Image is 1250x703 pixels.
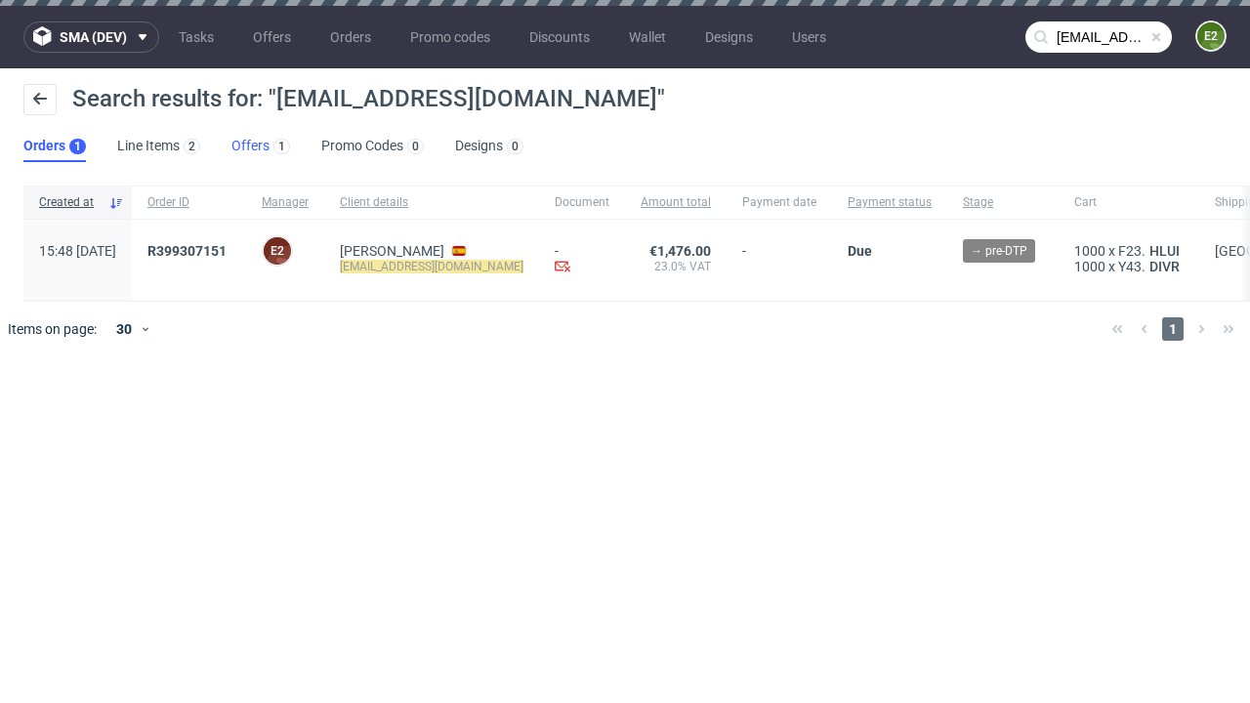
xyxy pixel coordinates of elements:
[555,243,609,277] div: -
[1074,243,1105,259] span: 1000
[147,243,227,259] span: R399307151
[262,194,309,211] span: Manager
[23,131,86,162] a: Orders1
[321,131,424,162] a: Promo Codes0
[241,21,303,53] a: Offers
[742,194,816,211] span: Payment date
[117,131,200,162] a: Line Items2
[617,21,678,53] a: Wallet
[963,194,1043,211] span: Stage
[971,242,1027,260] span: → pre-DTP
[1197,22,1225,50] figcaption: e2
[455,131,523,162] a: Designs0
[60,30,127,44] span: sma (dev)
[231,131,290,162] a: Offers1
[340,194,523,211] span: Client details
[518,21,602,53] a: Discounts
[1146,243,1184,259] a: HLUI
[74,140,81,153] div: 1
[8,319,97,339] span: Items on page:
[641,194,711,211] span: Amount total
[649,243,711,259] span: €1,476.00
[264,237,291,265] figcaption: e2
[39,194,101,211] span: Created at
[1118,259,1146,274] span: Y43.
[512,140,519,153] div: 0
[147,194,230,211] span: Order ID
[340,260,523,273] mark: [EMAIL_ADDRESS][DOMAIN_NAME]
[1162,317,1184,341] span: 1
[848,194,932,211] span: Payment status
[23,21,159,53] button: sma (dev)
[1118,243,1146,259] span: F23.
[39,243,116,259] span: 15:48 [DATE]
[167,21,226,53] a: Tasks
[188,140,195,153] div: 2
[1146,259,1184,274] a: DIVR
[340,243,444,259] a: [PERSON_NAME]
[1074,259,1105,274] span: 1000
[318,21,383,53] a: Orders
[641,259,711,274] span: 23.0% VAT
[147,243,230,259] a: R399307151
[848,243,872,259] span: Due
[555,194,609,211] span: Document
[72,85,665,112] span: Search results for: "[EMAIL_ADDRESS][DOMAIN_NAME]"
[780,21,838,53] a: Users
[1074,243,1184,259] div: x
[278,140,285,153] div: 1
[1074,194,1184,211] span: Cart
[742,243,816,277] span: -
[693,21,765,53] a: Designs
[398,21,502,53] a: Promo codes
[104,315,140,343] div: 30
[412,140,419,153] div: 0
[1074,259,1184,274] div: x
